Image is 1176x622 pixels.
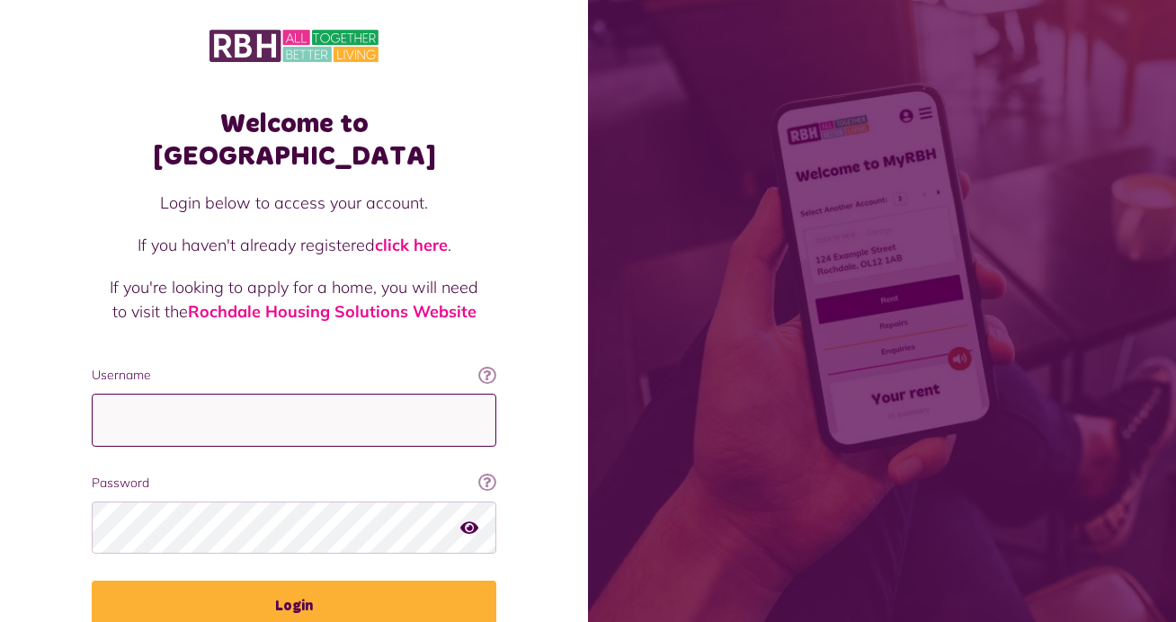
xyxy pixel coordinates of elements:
label: Password [92,474,496,493]
p: Login below to access your account. [110,191,478,215]
h1: Welcome to [GEOGRAPHIC_DATA] [92,108,496,173]
label: Username [92,366,496,385]
p: If you're looking to apply for a home, you will need to visit the [110,275,478,324]
p: If you haven't already registered . [110,233,478,257]
img: MyRBH [209,27,379,65]
a: click here [375,235,448,255]
a: Rochdale Housing Solutions Website [188,301,477,322]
